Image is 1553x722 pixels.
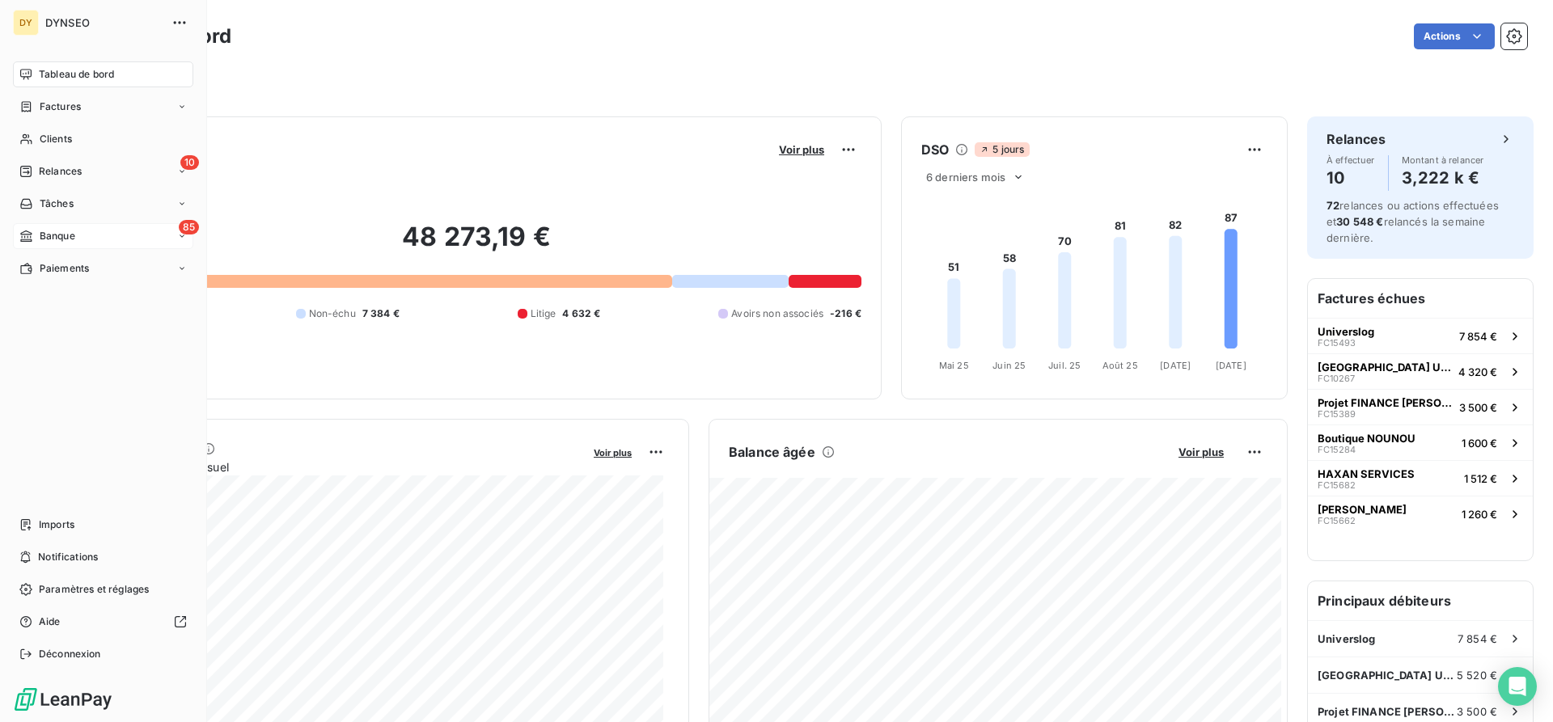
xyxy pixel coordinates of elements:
[1318,632,1376,645] span: Universlog
[1318,338,1356,348] span: FC15493
[1318,669,1457,682] span: [GEOGRAPHIC_DATA] UPEC
[1457,705,1497,718] span: 3 500 €
[1336,215,1383,228] span: 30 548 €
[1462,508,1497,521] span: 1 260 €
[1327,129,1386,149] h6: Relances
[1464,472,1497,485] span: 1 512 €
[13,609,193,635] a: Aide
[1318,396,1453,409] span: Projet FINANCE [PERSON_NAME]
[13,686,113,712] img: Logo LeanPay
[589,445,637,459] button: Voir plus
[1318,432,1415,445] span: Boutique NOUNOU
[1179,445,1224,458] span: Voir plus
[1318,516,1356,526] span: FC15662
[594,447,632,458] span: Voir plus
[1459,401,1497,414] span: 3 500 €
[1318,480,1356,490] span: FC15682
[1327,199,1339,212] span: 72
[774,142,829,157] button: Voir plus
[731,306,823,321] span: Avoirs non associés
[39,647,101,661] span: Déconnexion
[1318,325,1374,338] span: Universlog
[1308,496,1533,531] button: [PERSON_NAME]FC156621 260 €
[1216,360,1246,371] tspan: [DATE]
[91,458,582,475] span: Chiffre d'affaires mensuel
[1459,330,1497,343] span: 7 854 €
[1318,503,1407,516] span: [PERSON_NAME]
[1308,353,1533,389] button: [GEOGRAPHIC_DATA] UPECFC102674 320 €
[1308,424,1533,460] button: Boutique NOUNOUFC152841 600 €
[39,67,114,82] span: Tableau de bord
[40,261,89,276] span: Paiements
[39,164,82,179] span: Relances
[1327,155,1375,165] span: À effectuer
[1160,360,1191,371] tspan: [DATE]
[1308,581,1533,620] h6: Principaux débiteurs
[830,306,861,321] span: -216 €
[1308,279,1533,318] h6: Factures échues
[40,229,75,243] span: Banque
[1327,199,1499,244] span: relances ou actions effectuées et relancés la semaine dernière.
[1318,445,1356,454] span: FC15284
[1462,437,1497,450] span: 1 600 €
[1048,360,1081,371] tspan: Juil. 25
[180,155,199,170] span: 10
[1498,667,1537,706] div: Open Intercom Messenger
[309,306,356,321] span: Non-échu
[91,221,861,269] h2: 48 273,19 €
[39,614,61,629] span: Aide
[13,10,39,36] div: DY
[1318,361,1452,374] span: [GEOGRAPHIC_DATA] UPEC
[45,16,162,29] span: DYNSEO
[1308,460,1533,496] button: HAXAN SERVICESFC156821 512 €
[1327,165,1375,191] h4: 10
[38,550,98,564] span: Notifications
[562,306,600,321] span: 4 632 €
[1458,365,1497,378] span: 4 320 €
[921,140,949,159] h6: DSO
[1402,155,1484,165] span: Montant à relancer
[1318,705,1457,718] span: Projet FINANCE [PERSON_NAME]
[39,582,149,597] span: Paramètres et réglages
[939,360,969,371] tspan: Mai 25
[779,143,824,156] span: Voir plus
[1414,23,1495,49] button: Actions
[975,142,1029,157] span: 5 jours
[1318,467,1415,480] span: HAXAN SERVICES
[1458,632,1497,645] span: 7 854 €
[39,517,74,532] span: Imports
[40,132,72,146] span: Clients
[1318,409,1356,419] span: FC15389
[531,306,556,321] span: Litige
[1174,445,1229,459] button: Voir plus
[362,306,400,321] span: 7 384 €
[40,196,74,211] span: Tâches
[40,99,81,114] span: Factures
[1318,374,1355,383] span: FC10267
[1308,389,1533,424] button: Projet FINANCE [PERSON_NAME]FC153893 500 €
[1457,669,1497,682] span: 5 520 €
[179,220,199,234] span: 85
[729,442,815,462] h6: Balance âgée
[926,171,1005,184] span: 6 derniers mois
[992,360,1026,371] tspan: Juin 25
[1102,360,1138,371] tspan: Août 25
[1402,165,1484,191] h4: 3,222 k €
[1308,318,1533,353] button: UniverslogFC154937 854 €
